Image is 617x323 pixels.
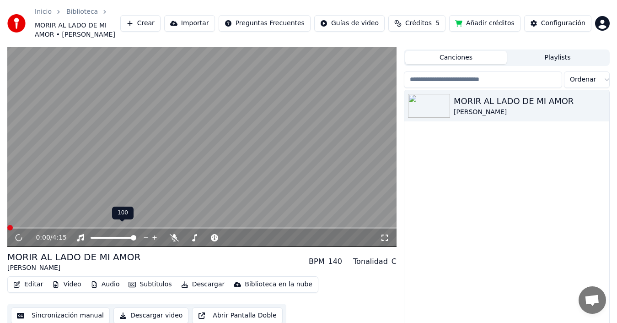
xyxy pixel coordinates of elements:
[177,278,229,291] button: Descargar
[309,256,324,267] div: BPM
[245,280,312,289] div: Biblioteca en la nube
[579,286,606,314] div: Chat abierto
[125,278,175,291] button: Subtítulos
[164,15,215,32] button: Importar
[66,7,98,16] a: Biblioteca
[388,15,445,32] button: Créditos5
[7,251,141,263] div: MORIR AL LADO DE MI AMOR
[87,278,123,291] button: Audio
[353,256,388,267] div: Tonalidad
[392,256,397,267] div: C
[7,263,141,273] div: [PERSON_NAME]
[10,278,47,291] button: Editar
[36,233,50,242] span: 0:00
[35,7,52,16] a: Inicio
[524,15,591,32] button: Configuración
[53,233,67,242] span: 4:15
[405,19,432,28] span: Créditos
[219,15,311,32] button: Preguntas Frecuentes
[35,21,120,39] span: MORIR AL LADO DE MI AMOR • [PERSON_NAME]
[435,19,440,28] span: 5
[48,278,85,291] button: Video
[541,19,585,28] div: Configuración
[449,15,520,32] button: Añadir créditos
[120,15,161,32] button: Crear
[36,233,58,242] div: /
[112,207,134,219] div: 100
[570,75,596,84] span: Ordenar
[405,51,507,64] button: Canciones
[454,108,606,117] div: [PERSON_NAME]
[7,14,26,33] img: youka
[507,51,608,64] button: Playlists
[35,7,120,39] nav: breadcrumb
[328,256,342,267] div: 140
[454,95,606,108] div: MORIR AL LADO DE MI AMOR
[314,15,385,32] button: Guías de video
